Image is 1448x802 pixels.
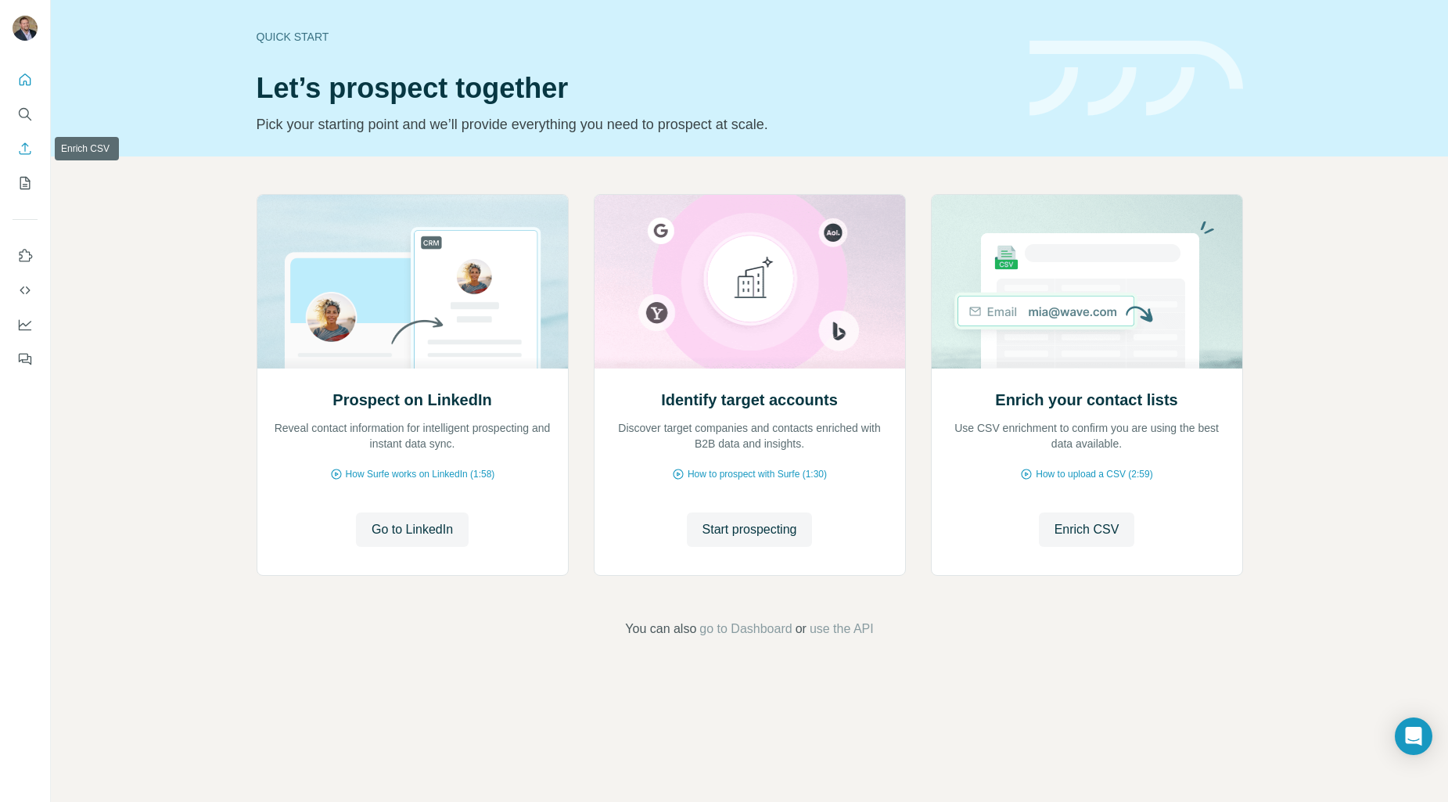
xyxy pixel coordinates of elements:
img: banner [1029,41,1243,117]
button: use the API [810,620,874,638]
button: Search [13,100,38,128]
div: Open Intercom Messenger [1395,717,1432,755]
img: Identify target accounts [594,195,906,369]
button: Dashboard [13,311,38,339]
button: go to Dashboard [699,620,792,638]
h2: Prospect on LinkedIn [332,389,491,411]
img: Enrich your contact lists [931,195,1243,369]
span: How to prospect with Surfe (1:30) [688,467,827,481]
button: Use Surfe API [13,276,38,304]
h2: Identify target accounts [661,389,838,411]
p: Use CSV enrichment to confirm you are using the best data available. [947,420,1227,451]
p: Discover target companies and contacts enriched with B2B data and insights. [610,420,889,451]
span: or [796,620,807,638]
span: Go to LinkedIn [372,520,453,539]
span: You can also [625,620,696,638]
img: Prospect on LinkedIn [257,195,569,369]
button: Enrich CSV [1039,512,1135,547]
span: How to upload a CSV (2:59) [1036,467,1152,481]
button: Feedback [13,345,38,373]
h2: Enrich your contact lists [995,389,1177,411]
p: Reveal contact information for intelligent prospecting and instant data sync. [273,420,552,451]
span: Enrich CSV [1055,520,1119,539]
button: Use Surfe on LinkedIn [13,242,38,270]
button: Quick start [13,66,38,94]
button: Go to LinkedIn [356,512,469,547]
div: Quick start [257,29,1011,45]
p: Pick your starting point and we’ll provide everything you need to prospect at scale. [257,113,1011,135]
button: Enrich CSV [13,135,38,163]
h1: Let’s prospect together [257,73,1011,104]
button: My lists [13,169,38,197]
span: How Surfe works on LinkedIn (1:58) [346,467,495,481]
button: Start prospecting [687,512,813,547]
span: Start prospecting [702,520,797,539]
img: Avatar [13,16,38,41]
